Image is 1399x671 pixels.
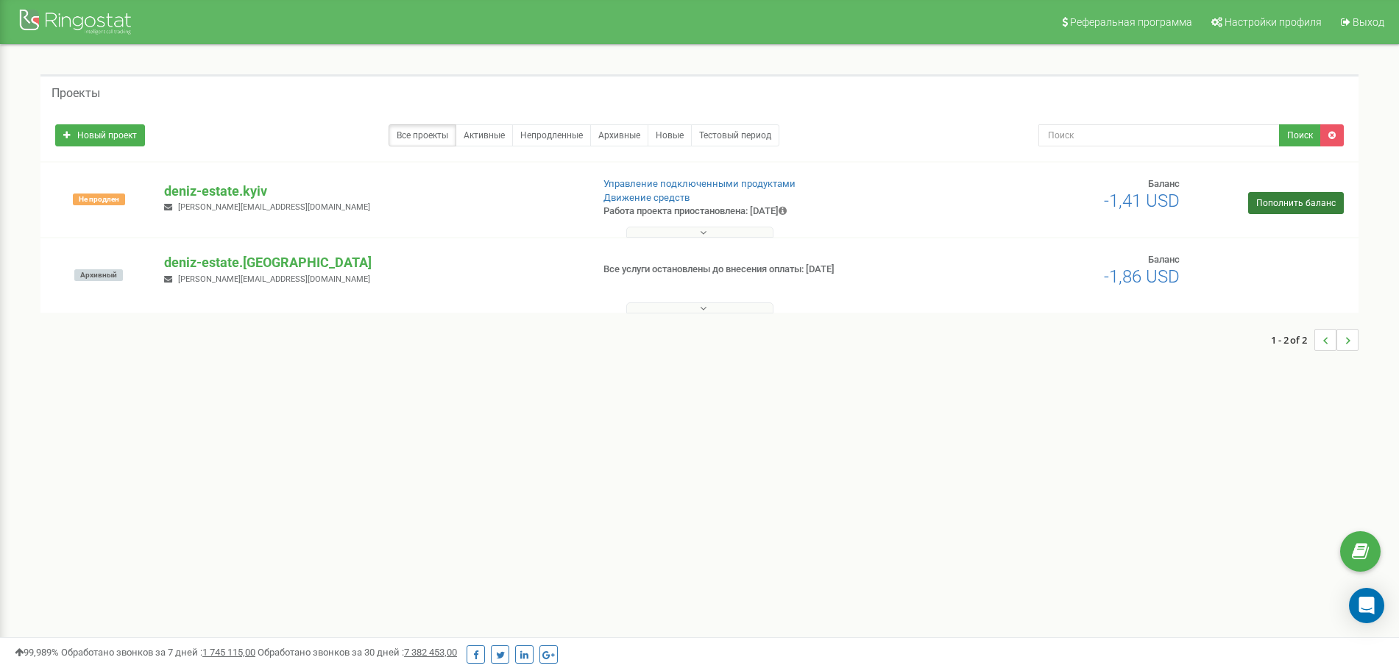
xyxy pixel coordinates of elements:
[1353,16,1384,28] span: Выход
[648,124,692,146] a: Новые
[55,124,145,146] a: Новый проект
[512,124,591,146] a: Непродленные
[603,192,690,203] a: Движение средств
[258,647,457,658] span: Обработано звонков за 30 дней :
[178,274,370,284] span: [PERSON_NAME][EMAIL_ADDRESS][DOMAIN_NAME]
[178,202,370,212] span: [PERSON_NAME][EMAIL_ADDRESS][DOMAIN_NAME]
[1225,16,1322,28] span: Настройки профиля
[73,194,125,205] span: Не продлен
[1104,266,1180,287] span: -1,86 USD
[389,124,456,146] a: Все проекты
[404,647,457,658] u: 7 382 453,00
[456,124,513,146] a: Активные
[1248,192,1344,214] a: Пополнить баланс
[1038,124,1280,146] input: Поиск
[15,647,59,658] span: 99,989%
[74,269,123,281] span: Архивный
[603,205,909,219] p: Работа проекта приостановлена: [DATE]
[603,178,796,189] a: Управление подключенными продуктами
[1279,124,1321,146] button: Поиск
[164,253,579,272] p: deniz-estate.[GEOGRAPHIC_DATA]
[1104,191,1180,211] span: -1,41 USD
[202,647,255,658] u: 1 745 115,00
[1070,16,1192,28] span: Реферальная программа
[590,124,648,146] a: Архивные
[1148,254,1180,265] span: Баланс
[164,182,579,201] p: deniz-estate.kyiv
[1148,178,1180,189] span: Баланс
[691,124,779,146] a: Тестовый период
[603,263,909,277] p: Все услуги остановлены до внесения оплаты: [DATE]
[61,647,255,658] span: Обработано звонков за 7 дней :
[1271,314,1359,366] nav: ...
[1349,588,1384,623] div: Open Intercom Messenger
[1271,329,1314,351] span: 1 - 2 of 2
[52,87,100,100] h5: Проекты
